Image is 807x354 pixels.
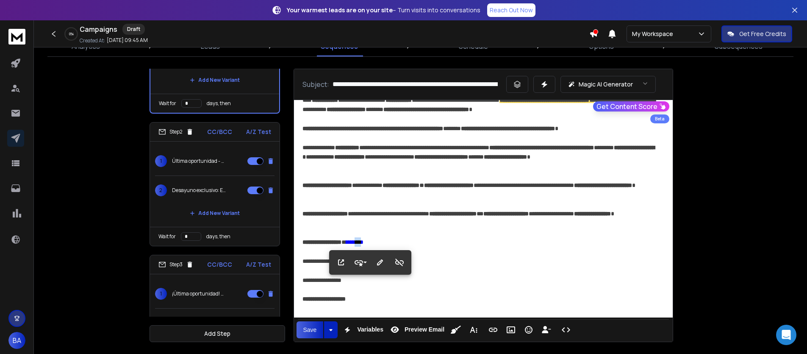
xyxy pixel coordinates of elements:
p: 0 % [69,31,74,36]
button: Magic AI Generator [560,76,656,93]
button: Add Step [150,325,285,342]
p: Wait for [158,233,176,240]
div: Beta [650,114,669,123]
button: Edit Link [372,254,388,271]
button: Add New Variant [183,72,247,89]
p: [DATE] 09:45 AM [107,37,148,44]
button: Open Link [333,254,349,271]
p: Magic AI Generator [579,80,633,89]
p: days, then [207,100,231,107]
p: Desayuno exclusivo: El impacto del T-MEC en [GEOGRAPHIC_DATA] en la era [PERSON_NAME] – ¡Cupos li... [172,187,226,194]
p: Get Free Credits [739,30,786,38]
p: A/Z Test [246,260,271,269]
button: Save [297,321,324,338]
button: BA [8,332,25,349]
button: Get Free Credits [721,25,792,42]
p: CC/BCC [207,128,232,136]
button: Code View [558,321,574,338]
button: Unlink [391,254,408,271]
p: Created At: [80,37,105,44]
div: Open Intercom Messenger [776,325,796,345]
span: Preview Email [403,326,446,333]
button: Preview Email [387,321,446,338]
button: Get Content Score [593,101,669,111]
div: Draft [122,24,145,35]
p: CC/BCC [207,260,232,269]
button: Variables [339,321,385,338]
div: Step 2 [158,128,194,136]
p: Última oportunidad - Desayuno Excusivo: ¿Cómo afectará el T-MEC a [GEOGRAPHIC_DATA] en la era [PE... [172,158,226,164]
span: 1 [155,288,167,300]
p: My Workspace [632,30,677,38]
button: Add New Variant [183,205,247,222]
button: Style [352,254,369,271]
div: Step 3 [158,261,194,268]
p: – Turn visits into conversations [287,6,480,14]
p: days, then [206,233,230,240]
span: 2 [155,184,167,196]
span: Variables [355,326,385,333]
img: logo [8,29,25,45]
p: Reach Out Now [490,6,533,14]
span: 1 [155,155,167,167]
p: ¡Última oportunidad! Confirma tu asistencia al desayuno exclusivo sobre el impacto del T-MEC [172,290,226,297]
p: Subject: [302,79,329,89]
a: Reach Out Now [487,3,535,17]
p: A/Z Test [246,128,271,136]
strong: Your warmest leads are on your site [287,6,393,14]
h1: Campaigns [80,24,117,34]
li: Step2CC/BCCA/Z Test1Última oportunidad - Desayuno Excusivo: ¿Cómo afectará el T-MEC a [GEOGRAPHIC... [150,122,280,246]
p: Wait for [159,100,176,107]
